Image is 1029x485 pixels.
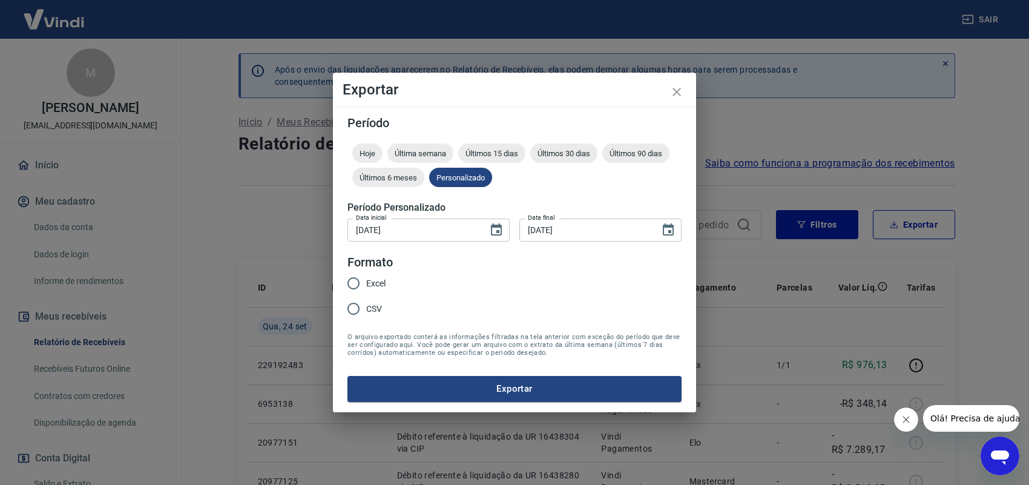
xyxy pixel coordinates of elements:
span: Excel [366,277,386,290]
div: Últimos 90 dias [602,144,669,163]
span: Últimos 30 dias [530,149,597,158]
div: Últimos 30 dias [530,144,597,163]
span: CSV [366,303,382,315]
legend: Formato [347,254,393,271]
input: DD/MM/YYYY [519,219,651,241]
h5: Período [347,117,682,129]
iframe: Botão para abrir a janela de mensagens [981,437,1019,475]
button: close [662,78,691,107]
span: Última semana [387,149,453,158]
iframe: Fechar mensagem [894,407,918,432]
button: Choose date, selected date is 24 de set de 2025 [656,218,680,242]
div: Últimos 6 meses [352,168,424,187]
div: Personalizado [429,168,492,187]
span: Olá! Precisa de ajuda? [7,8,102,18]
div: Últimos 15 dias [458,144,525,163]
span: Últimos 90 dias [602,149,669,158]
span: Personalizado [429,173,492,182]
button: Choose date, selected date is 24 de set de 2025 [484,218,508,242]
span: Últimos 6 meses [352,173,424,182]
h5: Período Personalizado [347,202,682,214]
h4: Exportar [343,82,686,97]
label: Data final [528,213,555,222]
span: Últimos 15 dias [458,149,525,158]
input: DD/MM/YYYY [347,219,479,241]
span: Hoje [352,149,383,158]
button: Exportar [347,376,682,401]
span: O arquivo exportado conterá as informações filtradas na tela anterior com exceção do período que ... [347,333,682,357]
div: Hoje [352,144,383,163]
iframe: Mensagem da empresa [923,405,1019,432]
div: Última semana [387,144,453,163]
label: Data inicial [356,213,387,222]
